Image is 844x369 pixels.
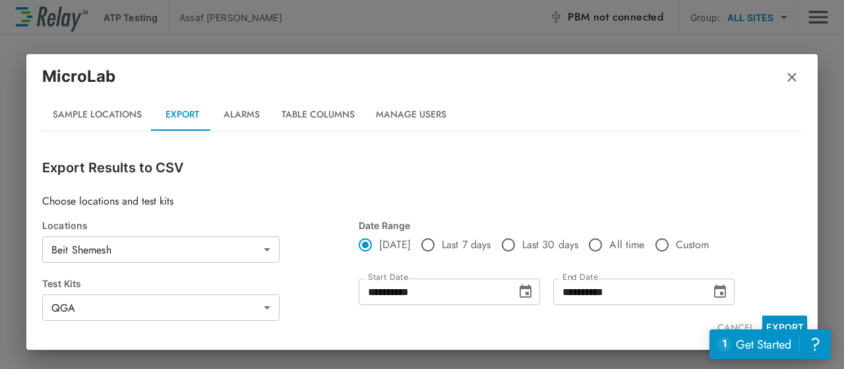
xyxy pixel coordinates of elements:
label: Start Date [368,273,407,282]
div: Date Range [359,220,738,231]
button: Alarms [212,99,271,131]
div: Beit Shemesh [42,236,280,263]
span: All time [609,237,644,253]
div: Locations [42,220,359,231]
button: CANCEL [712,316,760,340]
iframe: Resource center [709,329,831,359]
span: Last 30 days [522,237,579,253]
button: Sample Locations [42,99,152,131]
button: Table Columns [271,99,365,131]
label: End Date [562,273,597,282]
p: Choose locations and test kits [42,193,802,209]
button: Export [152,99,212,131]
p: Export Results to CSV [42,158,802,178]
button: Choose date, selected date is Aug 24, 2025 [512,279,539,305]
p: MicroLab [42,65,115,88]
span: Last 7 days [442,237,491,253]
button: Choose date, selected date is Aug 24, 2025 [707,279,733,305]
img: Remove [785,71,799,84]
span: Custom [676,237,709,253]
span: [DATE] [379,237,411,253]
div: QGA [42,294,280,321]
button: EXPORT [762,316,807,339]
button: Manage Users [365,99,457,131]
div: Test Kits [42,278,359,289]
